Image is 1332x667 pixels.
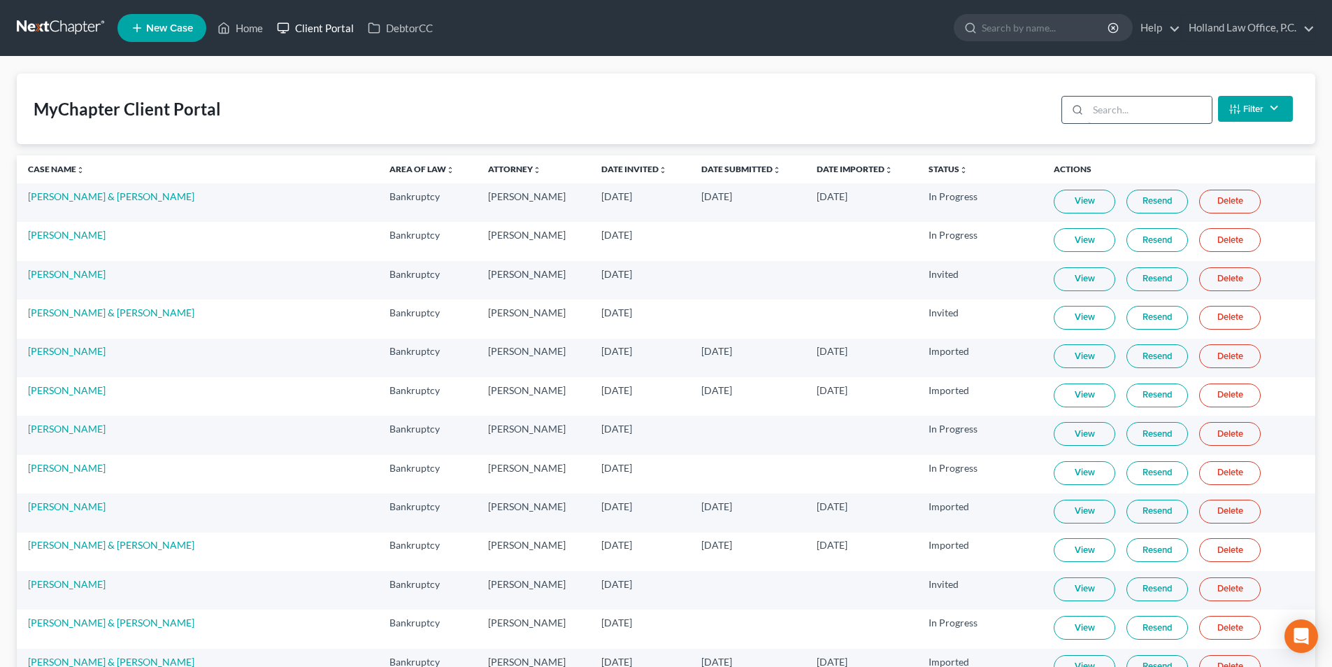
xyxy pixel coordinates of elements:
td: Invited [917,300,1043,338]
td: Imported [917,493,1043,532]
td: Bankruptcy [378,533,478,571]
a: Delete [1199,577,1261,601]
span: [DATE] [817,384,847,396]
a: Resend [1126,306,1188,330]
i: unfold_more [76,166,85,174]
a: [PERSON_NAME] [28,423,106,435]
span: New Case [146,23,193,34]
td: In Progress [917,222,1043,260]
td: Bankruptcy [378,455,478,493]
span: [DATE] [701,345,732,357]
a: Attorneyunfold_more [488,164,541,174]
td: Invited [917,571,1043,610]
a: Date Importedunfold_more [817,164,893,174]
button: Filter [1218,96,1293,122]
a: [PERSON_NAME] [28,500,106,512]
i: unfold_more [533,166,541,174]
span: [DATE] [601,345,632,357]
a: Resend [1126,461,1188,485]
span: [DATE] [701,384,732,396]
a: Case Nameunfold_more [28,164,85,174]
a: [PERSON_NAME] [28,229,106,241]
a: Resend [1126,422,1188,446]
td: Bankruptcy [378,222,478,260]
a: View [1054,384,1115,407]
span: [DATE] [817,500,847,512]
td: Bankruptcy [378,300,478,338]
td: Bankruptcy [378,377,478,416]
td: Bankruptcy [378,183,478,222]
td: [PERSON_NAME] [477,416,590,454]
a: View [1054,344,1115,368]
span: [DATE] [701,500,732,512]
td: In Progress [917,610,1043,648]
span: [DATE] [701,539,732,551]
a: Area of Lawunfold_more [389,164,454,174]
i: unfold_more [959,166,968,174]
a: Client Portal [270,15,361,41]
input: Search... [1088,97,1212,123]
a: Delete [1199,500,1261,524]
a: Resend [1126,344,1188,368]
a: Delete [1199,384,1261,407]
td: [PERSON_NAME] [477,339,590,377]
i: unfold_more [659,166,667,174]
td: Bankruptcy [378,610,478,648]
a: [PERSON_NAME] & [PERSON_NAME] [28,307,194,318]
a: View [1054,422,1115,446]
td: [PERSON_NAME] [477,183,590,222]
a: View [1054,500,1115,524]
a: Delete [1199,422,1261,446]
a: Date Submittedunfold_more [701,164,781,174]
a: Delete [1199,306,1261,330]
td: [PERSON_NAME] [477,222,590,260]
a: View [1054,616,1115,640]
td: [PERSON_NAME] [477,610,590,648]
a: View [1054,228,1115,252]
a: Delete [1199,228,1261,252]
span: [DATE] [601,462,632,474]
a: Resend [1126,228,1188,252]
a: Delete [1199,461,1261,485]
a: Resend [1126,538,1188,562]
a: Resend [1126,190,1188,213]
a: Resend [1126,267,1188,291]
a: DebtorCC [361,15,440,41]
a: Delete [1199,344,1261,368]
span: [DATE] [601,190,632,202]
a: Resend [1126,384,1188,407]
td: In Progress [917,416,1043,454]
a: View [1054,306,1115,330]
td: Invited [917,261,1043,300]
a: [PERSON_NAME] [28,345,106,357]
td: [PERSON_NAME] [477,493,590,532]
a: View [1054,267,1115,291]
a: Statusunfold_more [929,164,968,174]
td: [PERSON_NAME] [477,300,590,338]
a: Home [210,15,270,41]
a: Resend [1126,500,1188,524]
a: Resend [1126,577,1188,601]
td: In Progress [917,455,1043,493]
a: Holland Law Office, P.C. [1182,15,1315,41]
i: unfold_more [446,166,454,174]
a: [PERSON_NAME] [28,268,106,280]
span: [DATE] [817,345,847,357]
span: [DATE] [817,539,847,551]
input: Search by name... [982,15,1110,41]
span: [DATE] [701,190,732,202]
a: [PERSON_NAME] [28,462,106,474]
td: Imported [917,533,1043,571]
td: [PERSON_NAME] [477,377,590,416]
td: Bankruptcy [378,493,478,532]
span: [DATE] [601,539,632,551]
td: [PERSON_NAME] [477,261,590,300]
i: unfold_more [885,166,893,174]
td: Bankruptcy [378,571,478,610]
td: [PERSON_NAME] [477,571,590,610]
span: [DATE] [601,307,632,318]
a: Date Invitedunfold_more [601,164,667,174]
a: [PERSON_NAME] [28,578,106,590]
td: In Progress [917,183,1043,222]
span: [DATE] [601,384,632,396]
